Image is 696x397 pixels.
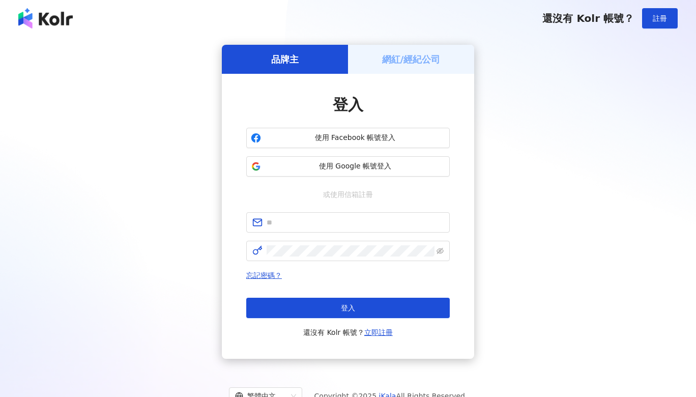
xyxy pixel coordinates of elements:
span: eye-invisible [437,247,444,254]
span: 註冊 [653,14,667,22]
button: 註冊 [642,8,678,29]
span: 或使用信箱註冊 [316,189,380,200]
button: 使用 Google 帳號登入 [246,156,450,177]
button: 登入 [246,298,450,318]
h5: 品牌主 [271,53,299,66]
span: 使用 Facebook 帳號登入 [265,133,445,143]
h5: 網紅/經紀公司 [382,53,441,66]
button: 使用 Facebook 帳號登入 [246,128,450,148]
span: 還沒有 Kolr 帳號？ [542,12,634,24]
a: 忘記密碼？ [246,271,282,279]
a: 立即註冊 [364,328,393,336]
span: 還沒有 Kolr 帳號？ [303,326,393,338]
span: 登入 [333,96,363,114]
span: 登入 [341,304,355,312]
span: 使用 Google 帳號登入 [265,161,445,172]
img: logo [18,8,73,29]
